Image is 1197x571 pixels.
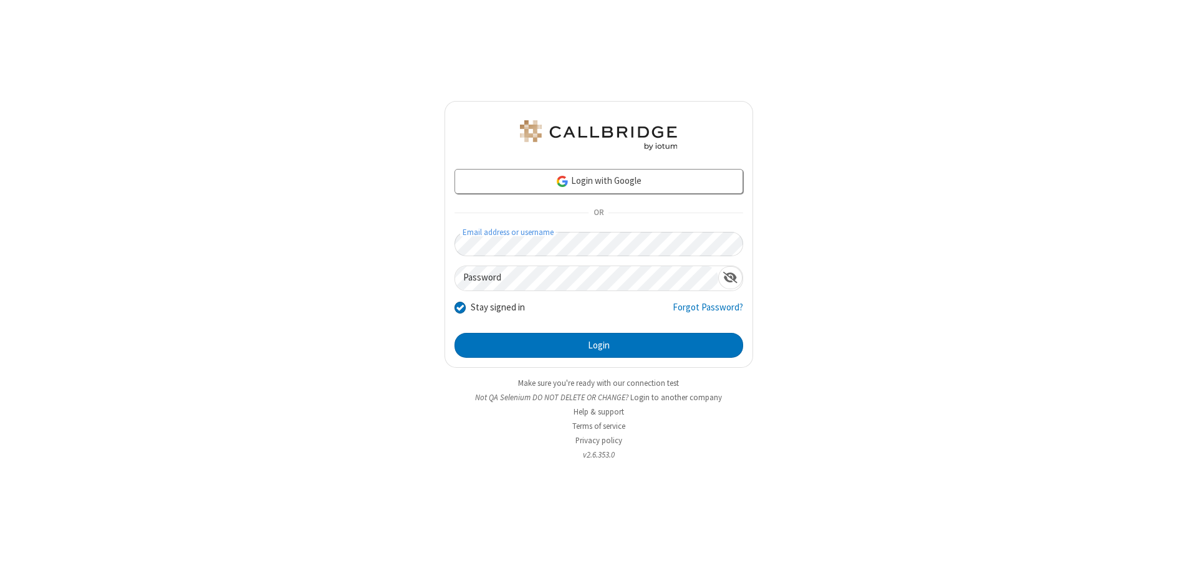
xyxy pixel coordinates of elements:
input: Email address or username [454,232,743,256]
img: google-icon.png [555,175,569,188]
img: QA Selenium DO NOT DELETE OR CHANGE [517,120,680,150]
div: Show password [718,266,743,289]
a: Make sure you're ready with our connection test [518,378,679,388]
input: Password [455,266,718,290]
a: Help & support [574,406,624,417]
a: Privacy policy [575,435,622,446]
li: v2.6.353.0 [445,449,753,461]
label: Stay signed in [471,300,525,315]
a: Forgot Password? [673,300,743,324]
a: Login with Google [454,169,743,194]
a: Terms of service [572,421,625,431]
button: Login [454,333,743,358]
button: Login to another company [630,391,722,403]
span: OR [589,204,608,222]
li: Not QA Selenium DO NOT DELETE OR CHANGE? [445,391,753,403]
